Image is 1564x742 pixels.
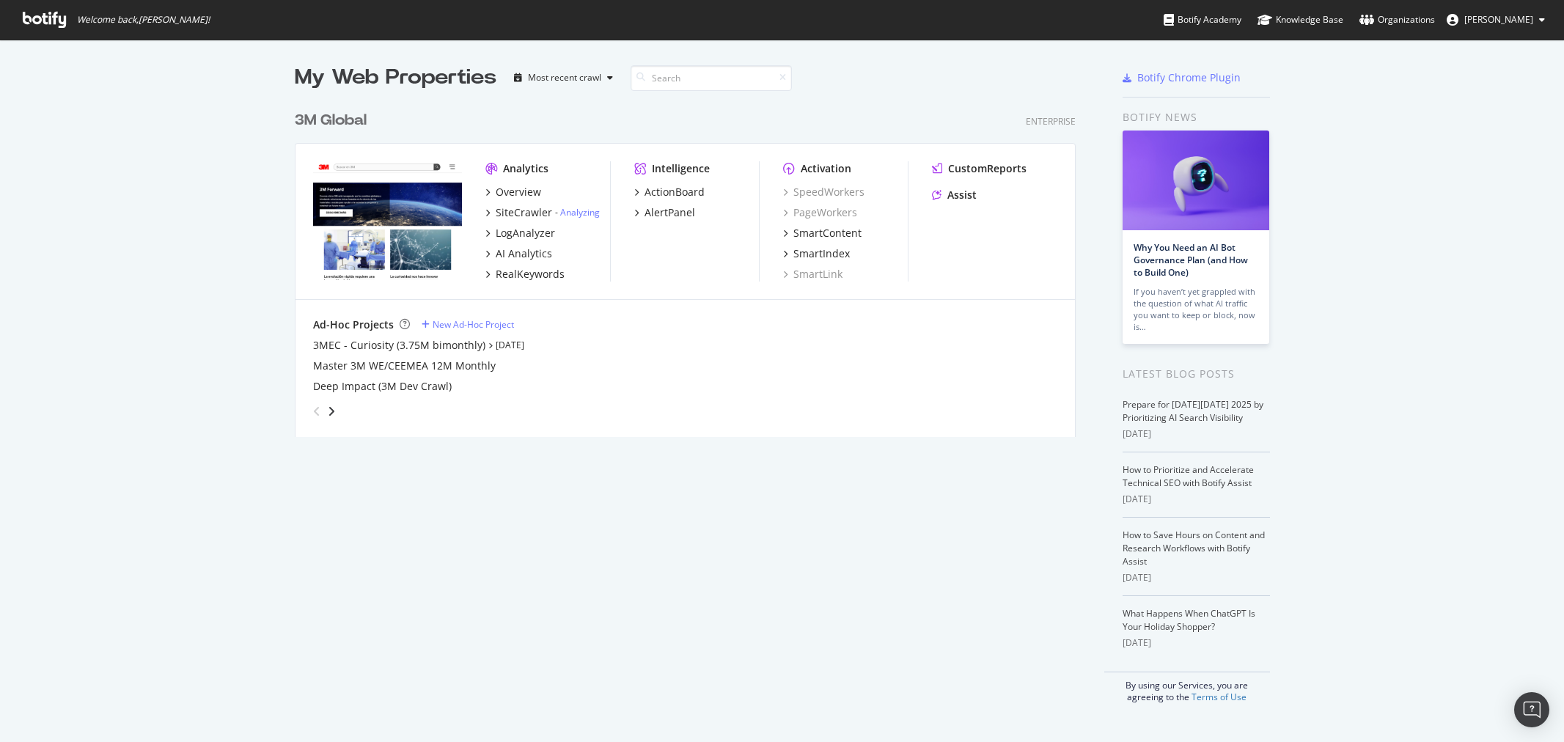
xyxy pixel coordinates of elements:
[1134,286,1258,333] div: If you haven’t yet grappled with the question of what AI traffic you want to keep or block, now is…
[1104,672,1270,703] div: By using our Services, you are agreeing to the
[783,246,850,261] a: SmartIndex
[496,205,552,220] div: SiteCrawler
[1514,692,1549,727] div: Open Intercom Messenger
[645,185,705,199] div: ActionBoard
[932,161,1027,176] a: CustomReports
[1359,12,1435,27] div: Organizations
[496,226,555,240] div: LogAnalyzer
[1123,366,1270,382] div: Latest Blog Posts
[503,161,548,176] div: Analytics
[947,188,977,202] div: Assist
[313,161,462,280] img: www.command.com
[1258,12,1343,27] div: Knowledge Base
[1123,70,1241,85] a: Botify Chrome Plugin
[313,338,485,353] a: 3MEC - Curiosity (3.75M bimonthly)
[631,65,792,91] input: Search
[783,205,857,220] a: PageWorkers
[496,267,565,282] div: RealKeywords
[1026,115,1076,128] div: Enterprise
[295,92,1087,437] div: grid
[528,73,601,82] div: Most recent crawl
[948,161,1027,176] div: CustomReports
[295,110,367,131] div: 3M Global
[1123,463,1254,489] a: How to Prioritize and Accelerate Technical SEO with Botify Assist
[645,205,695,220] div: AlertPanel
[1123,427,1270,441] div: [DATE]
[1123,398,1263,424] a: Prepare for [DATE][DATE] 2025 by Prioritizing AI Search Visibility
[307,400,326,423] div: angle-left
[313,317,394,332] div: Ad-Hoc Projects
[1123,607,1255,633] a: What Happens When ChatGPT Is Your Holiday Shopper?
[313,379,452,394] a: Deep Impact (3M Dev Crawl)
[1123,529,1265,567] a: How to Save Hours on Content and Research Workflows with Botify Assist
[634,205,695,220] a: AlertPanel
[783,267,842,282] a: SmartLink
[77,14,210,26] span: Welcome back, [PERSON_NAME] !
[634,185,705,199] a: ActionBoard
[1134,241,1248,279] a: Why You Need an AI Bot Governance Plan (and How to Build One)
[1123,636,1270,650] div: [DATE]
[485,246,552,261] a: AI Analytics
[433,318,514,331] div: New Ad-Hoc Project
[1123,109,1270,125] div: Botify news
[783,226,862,240] a: SmartContent
[313,359,496,373] a: Master 3M WE/CEEMEA 12M Monthly
[485,205,600,220] a: SiteCrawler- Analyzing
[1464,13,1533,26] span: Alexander Parrales
[485,185,541,199] a: Overview
[801,161,851,176] div: Activation
[783,185,864,199] a: SpeedWorkers
[555,206,600,218] div: -
[295,63,496,92] div: My Web Properties
[496,339,524,351] a: [DATE]
[1123,131,1269,230] img: Why You Need an AI Bot Governance Plan (and How to Build One)
[793,246,850,261] div: SmartIndex
[793,226,862,240] div: SmartContent
[1192,691,1247,703] a: Terms of Use
[560,206,600,218] a: Analyzing
[422,318,514,331] a: New Ad-Hoc Project
[1435,8,1557,32] button: [PERSON_NAME]
[496,185,541,199] div: Overview
[485,226,555,240] a: LogAnalyzer
[1123,493,1270,506] div: [DATE]
[485,267,565,282] a: RealKeywords
[508,66,619,89] button: Most recent crawl
[326,404,337,419] div: angle-right
[652,161,710,176] div: Intelligence
[496,246,552,261] div: AI Analytics
[1164,12,1241,27] div: Botify Academy
[1137,70,1241,85] div: Botify Chrome Plugin
[1123,571,1270,584] div: [DATE]
[295,110,372,131] a: 3M Global
[932,188,977,202] a: Assist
